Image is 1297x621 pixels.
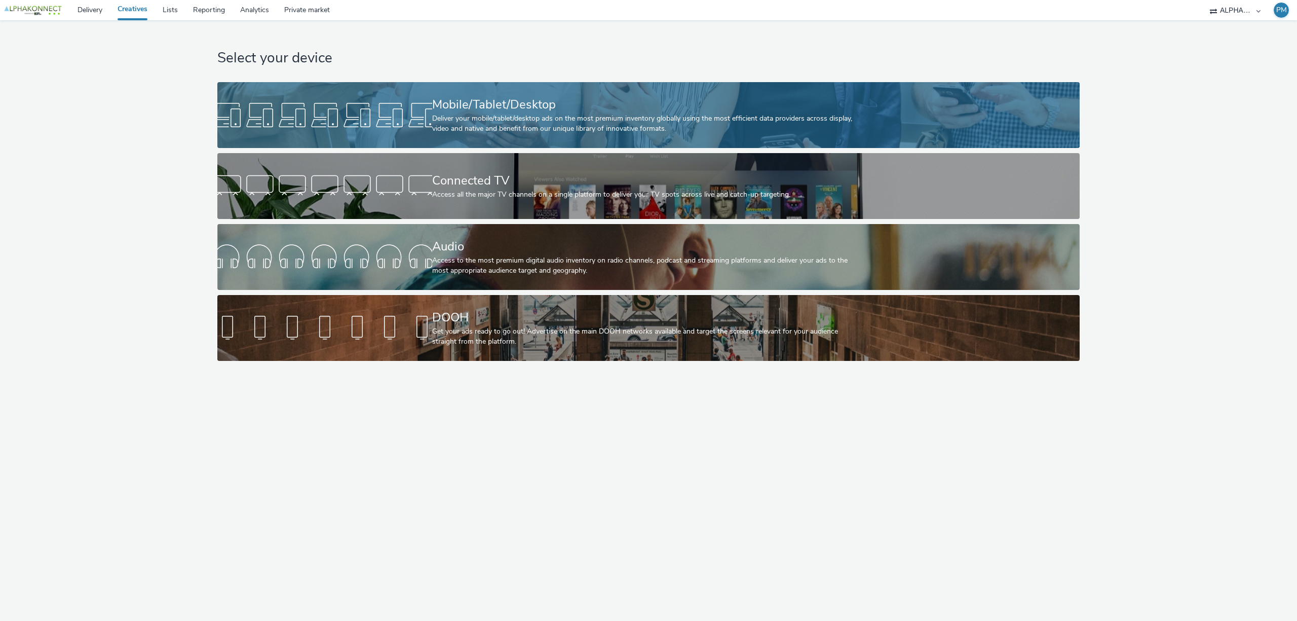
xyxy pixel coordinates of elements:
[432,190,861,200] div: Access all the major TV channels on a single platform to deliver your TV spots across live and ca...
[217,82,1080,148] a: Mobile/Tablet/DesktopDeliver your mobile/tablet/desktop ads on the most premium inventory globall...
[1276,3,1287,18] div: PM
[432,309,861,326] div: DOOH
[217,224,1080,290] a: AudioAccess to the most premium digital audio inventory on radio channels, podcast and streaming ...
[217,295,1080,361] a: DOOHGet your ads ready to go out! Advertise on the main DOOH networks available and target the sc...
[217,153,1080,219] a: Connected TVAccess all the major TV channels on a single platform to deliver your TV spots across...
[432,96,861,114] div: Mobile/Tablet/Desktop
[432,255,861,276] div: Access to the most premium digital audio inventory on radio channels, podcast and streaming platf...
[432,326,861,347] div: Get your ads ready to go out! Advertise on the main DOOH networks available and target the screen...
[3,4,63,17] img: undefined Logo
[432,172,861,190] div: Connected TV
[432,238,861,255] div: Audio
[217,49,1080,68] h1: Select your device
[432,114,861,134] div: Deliver your mobile/tablet/desktop ads on the most premium inventory globally using the most effi...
